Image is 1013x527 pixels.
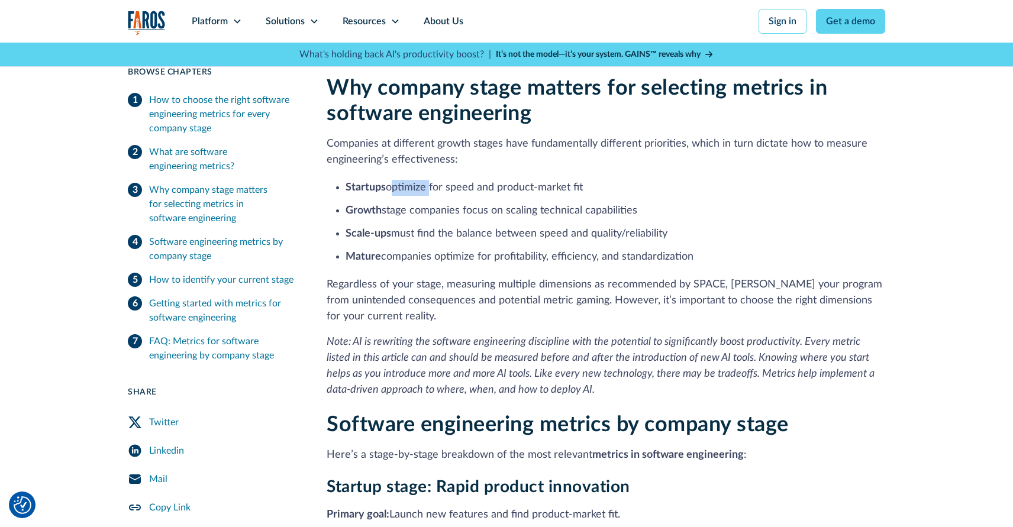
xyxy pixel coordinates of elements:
[128,386,298,399] div: Share
[149,93,298,135] div: How to choose the right software engineering metrics for every company stage
[346,182,386,193] strong: Startups
[149,273,293,287] div: How to identify your current stage
[149,444,184,458] div: Linkedin
[14,496,31,514] img: Revisit consent button
[346,228,391,239] strong: Scale-ups
[759,9,806,34] a: Sign in
[128,11,166,35] img: Logo of the analytics and reporting company Faros.
[346,180,885,196] li: optimize for speed and product-market fit
[128,230,298,268] a: Software engineering metrics by company stage
[128,437,298,465] a: LinkedIn Share
[128,268,298,292] a: How to identify your current stage
[346,249,885,265] li: companies optimize for profitability, efficiency, and standardization
[149,296,298,325] div: Getting started with metrics for software engineering
[327,447,885,463] p: Here’s a stage-by-stage breakdown of the most relevant :
[327,509,389,520] strong: Primary goal:
[149,145,298,173] div: What are software engineering metrics?
[149,334,298,363] div: FAQ: Metrics for software engineering by company stage
[266,14,305,28] div: Solutions
[327,277,885,325] p: Regardless of your stage, measuring multiple dimensions as recommended by SPACE, [PERSON_NAME] yo...
[128,178,298,230] a: Why company stage matters for selecting metrics in software engineering
[346,251,381,262] strong: Mature
[327,478,630,495] strong: Startup stage: Rapid product innovation
[327,136,885,168] p: Companies at different growth stages have fundamentally different priorities, which in turn dicta...
[128,292,298,329] a: Getting started with metrics for software engineering
[327,412,885,438] h2: Software engineering metrics by company stage
[128,493,298,522] a: Copy Link
[128,66,298,79] div: Browse Chapters
[128,11,166,35] a: home
[327,337,875,395] em: Note: AI is rewriting the software engineering discipline with the potential to significantly boo...
[327,76,885,127] h2: Why company stage matters for selecting metrics in software engineering
[128,465,298,493] a: Mail Share
[816,9,885,34] a: Get a demo
[149,183,298,225] div: Why company stage matters for selecting metrics in software engineering
[496,50,701,59] strong: It’s not the model—it’s your system. GAINS™ reveals why
[346,203,885,219] li: stage companies focus on scaling technical capabilities
[149,415,179,429] div: Twitter
[149,500,191,515] div: Copy Link
[343,14,386,28] div: Resources
[496,49,714,61] a: It’s not the model—it’s your system. GAINS™ reveals why
[128,329,298,367] a: FAQ: Metrics for software engineering by company stage
[346,226,885,242] li: must find the balance between speed and quality/reliability
[14,496,31,514] button: Cookie Settings
[128,408,298,437] a: Twitter Share
[327,507,885,523] p: Launch new features and find product-market fit.
[592,450,744,460] strong: metrics in software engineering
[149,472,167,486] div: Mail
[149,235,298,263] div: Software engineering metrics by company stage
[128,140,298,178] a: What are software engineering metrics?
[128,88,298,140] a: How to choose the right software engineering metrics for every company stage
[299,47,491,62] p: What's holding back AI's productivity boost? |
[192,14,228,28] div: Platform
[346,205,382,216] strong: Growth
